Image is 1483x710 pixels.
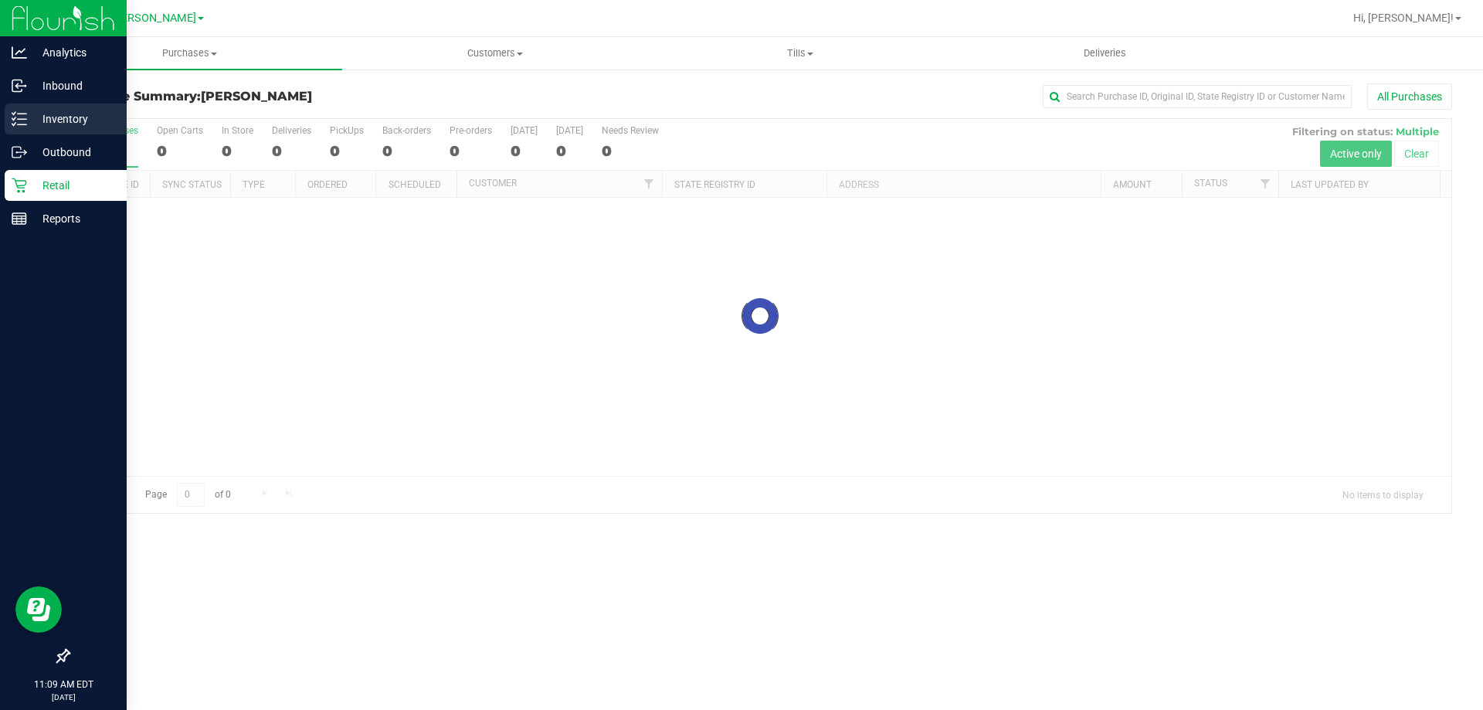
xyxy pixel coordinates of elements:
[12,45,27,60] inline-svg: Analytics
[1043,85,1352,108] input: Search Purchase ID, Original ID, State Registry ID or Customer Name...
[27,143,120,161] p: Outbound
[201,89,312,104] span: [PERSON_NAME]
[343,46,646,60] span: Customers
[27,209,120,228] p: Reports
[1353,12,1454,24] span: Hi, [PERSON_NAME]!
[15,586,62,633] iframe: Resource center
[37,37,342,70] a: Purchases
[952,37,1257,70] a: Deliveries
[7,678,120,691] p: 11:09 AM EDT
[12,78,27,93] inline-svg: Inbound
[27,110,120,128] p: Inventory
[12,111,27,127] inline-svg: Inventory
[7,691,120,703] p: [DATE]
[342,37,647,70] a: Customers
[111,12,196,25] span: [PERSON_NAME]
[27,76,120,95] p: Inbound
[648,46,952,60] span: Tills
[12,178,27,193] inline-svg: Retail
[27,176,120,195] p: Retail
[12,211,27,226] inline-svg: Reports
[1367,83,1452,110] button: All Purchases
[12,144,27,160] inline-svg: Outbound
[27,43,120,62] p: Analytics
[647,37,952,70] a: Tills
[1063,46,1147,60] span: Deliveries
[68,90,529,104] h3: Purchase Summary:
[37,46,342,60] span: Purchases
